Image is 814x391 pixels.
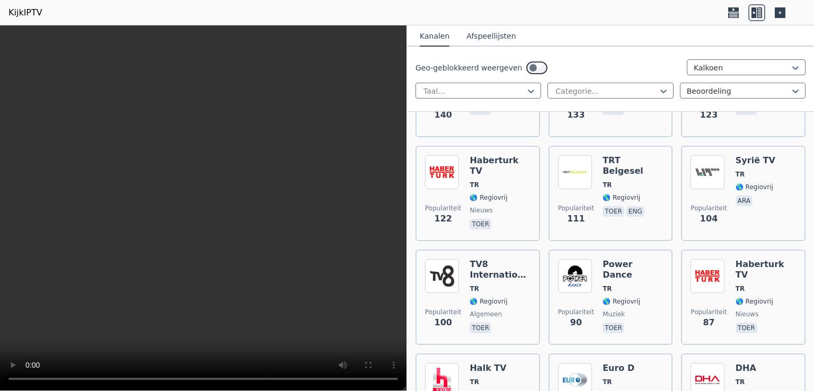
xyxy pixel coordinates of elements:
[470,285,479,292] font: TR
[558,155,592,189] img: TRT Belgesel
[558,205,594,212] font: Populariteit
[425,155,459,189] img: Haberturk TV
[691,155,724,189] img: Syria TV
[603,285,612,292] font: TR
[603,298,640,305] font: 🌎 Regiovrij
[603,194,640,201] font: 🌎 Regiovrij
[8,6,42,19] a: KijkIPTV
[420,26,449,47] button: Kanalen
[736,171,745,178] font: TR
[736,183,773,191] font: 🌎 Regiovrij
[691,259,724,293] img: Haberturk TV
[691,308,727,316] font: Populariteit
[470,259,538,280] font: TV8 Internationaal
[736,310,758,318] font: nieuws
[603,310,625,318] font: muziek
[736,155,775,165] font: Syrië TV
[603,363,634,373] font: Euro D
[691,205,727,212] font: Populariteit
[466,32,516,40] font: Afspeellijsten
[603,155,643,176] font: TRT Belgesel
[425,308,461,316] font: Populariteit
[470,310,502,318] font: algemeen
[570,317,582,327] font: 90
[415,64,522,72] font: Geo-geblokkeerd weergeven
[8,7,42,17] font: KijkIPTV
[466,26,516,47] button: Afspeellijsten
[470,194,507,201] font: 🌎 Regiovrij
[470,363,506,373] font: Halk TV
[703,317,714,327] font: 87
[435,110,452,120] font: 140
[603,378,612,386] font: TR
[736,363,756,373] font: DHA
[629,208,642,215] font: eng
[558,308,594,316] font: Populariteit
[603,259,632,280] font: Power Dance
[603,181,612,189] font: TR
[470,181,479,189] font: TR
[558,259,592,293] img: Power Dance
[736,259,784,280] font: Haberturk TV
[736,298,773,305] font: 🌎 Regiovrij
[472,220,489,228] font: toer
[738,197,750,205] font: ara
[700,214,718,224] font: 104
[736,378,745,386] font: TR
[567,110,585,120] font: 133
[470,155,518,176] font: Haberturk TV
[425,205,461,212] font: Populariteit
[605,208,622,215] font: toer
[470,378,479,386] font: TR
[605,324,622,332] font: toer
[567,214,585,224] font: 111
[470,207,492,214] font: nieuws
[470,298,507,305] font: 🌎 Regiovrij
[700,110,718,120] font: 123
[420,32,449,40] font: Kanalen
[738,324,755,332] font: toer
[736,285,745,292] font: TR
[472,324,489,332] font: toer
[425,259,459,293] img: TV8 International
[435,317,452,327] font: 100
[435,214,452,224] font: 122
